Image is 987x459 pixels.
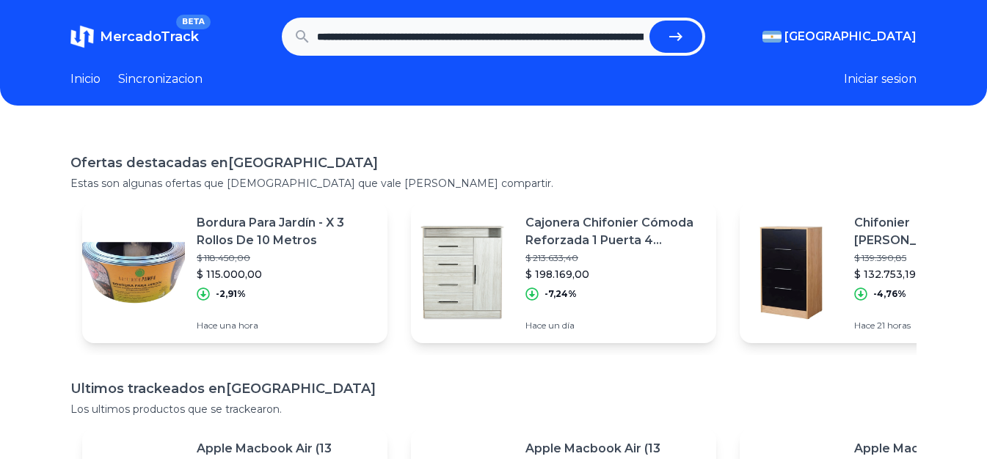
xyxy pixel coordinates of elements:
[70,402,917,416] p: Los ultimos productos que se trackearon.
[82,221,185,324] img: Featured image
[70,153,917,173] h1: Ofertas destacadas en [GEOGRAPHIC_DATA]
[118,70,203,88] a: Sincronizacion
[525,252,704,264] p: $ 213.633,40
[216,288,246,300] p: -2,91%
[197,214,376,249] p: Bordura Para Jardín - X 3 Rollos De 10 Metros
[70,176,917,191] p: Estas son algunas ofertas que [DEMOGRAPHIC_DATA] que vale [PERSON_NAME] compartir.
[762,28,917,45] button: [GEOGRAPHIC_DATA]
[197,320,376,331] p: Hace una hora
[70,70,101,88] a: Inicio
[82,202,387,343] a: Featured imageBordura Para Jardín - X 3 Rollos De 10 Metros$ 118.450,00$ 115.000,00-2,91%Hace una...
[525,214,704,249] p: Cajonera Chifonier Cómoda Reforzada 1 Puerta 4 Cajones Forta
[525,267,704,282] p: $ 198.169,00
[70,25,94,48] img: MercadoTrack
[197,267,376,282] p: $ 115.000,00
[740,221,842,324] img: Featured image
[844,70,917,88] button: Iniciar sesion
[70,25,199,48] a: MercadoTrackBETA
[70,378,917,399] h1: Ultimos trackeados en [GEOGRAPHIC_DATA]
[411,221,514,324] img: Featured image
[762,31,782,43] img: Argentina
[525,320,704,331] p: Hace un día
[545,288,577,300] p: -7,24%
[873,288,906,300] p: -4,76%
[176,15,211,29] span: BETA
[411,202,716,343] a: Featured imageCajonera Chifonier Cómoda Reforzada 1 Puerta 4 Cajones Forta$ 213.633,40$ 198.169,0...
[100,29,199,45] span: MercadoTrack
[197,252,376,264] p: $ 118.450,00
[784,28,917,45] span: [GEOGRAPHIC_DATA]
